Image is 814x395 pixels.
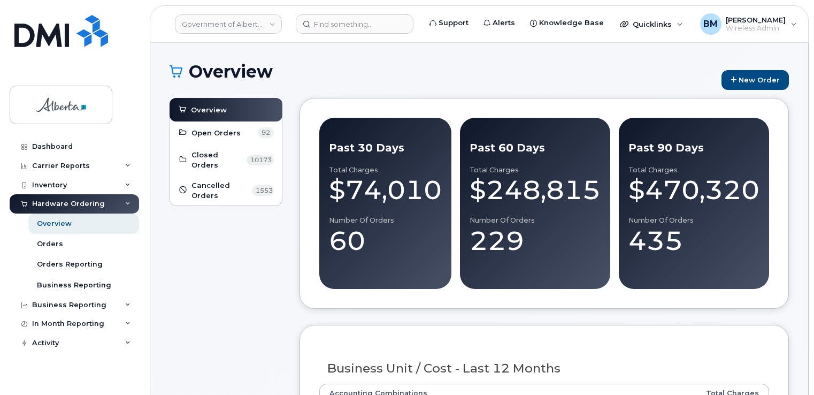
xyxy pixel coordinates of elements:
[178,180,274,200] a: Cancelled Orders 1553
[628,174,759,206] div: $470,320
[258,127,274,138] span: 92
[329,216,442,225] div: Number of Orders
[628,216,759,225] div: Number of Orders
[329,225,442,257] div: 60
[329,140,442,156] div: Past 30 Days
[170,62,716,81] h1: Overview
[191,105,227,115] span: Overview
[327,362,761,375] h3: Business Unit / Cost - Last 12 Months
[252,185,274,196] span: 1553
[470,174,601,206] div: $248,815
[628,140,759,156] div: Past 90 Days
[470,225,601,257] div: 229
[329,166,442,174] div: Total Charges
[628,225,759,257] div: 435
[178,126,274,139] a: Open Orders 92
[470,140,601,156] div: Past 60 Days
[178,150,274,170] a: Closed Orders 10173
[178,103,274,116] a: Overview
[470,216,601,225] div: Number of Orders
[247,155,274,165] span: 10173
[721,70,789,90] a: New Order
[329,174,442,206] div: $74,010
[191,128,241,138] span: Open Orders
[191,180,249,200] span: Cancelled Orders
[628,166,759,174] div: Total Charges
[470,166,601,174] div: Total Charges
[191,150,243,170] span: Closed Orders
